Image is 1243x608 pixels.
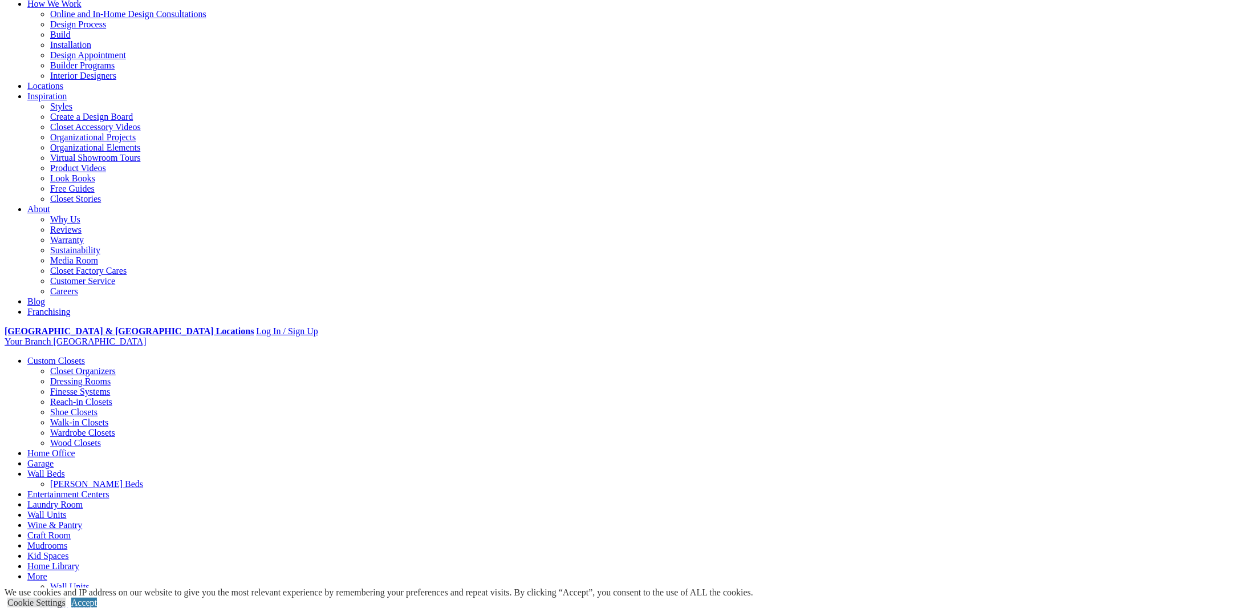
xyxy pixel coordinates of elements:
[27,459,54,468] a: Garage
[50,418,108,427] a: Walk-in Closets
[27,541,67,550] a: Mudrooms
[50,366,116,376] a: Closet Organizers
[27,356,85,366] a: Custom Closets
[50,9,206,19] a: Online and In-Home Design Consultations
[50,102,72,111] a: Styles
[71,598,97,607] a: Accept
[27,489,109,499] a: Entertainment Centers
[50,276,115,286] a: Customer Service
[50,143,140,152] a: Organizational Elements
[50,60,115,70] a: Builder Programs
[50,30,71,39] a: Build
[50,122,141,132] a: Closet Accessory Videos
[27,520,82,530] a: Wine & Pantry
[50,163,106,173] a: Product Videos
[50,479,143,489] a: [PERSON_NAME] Beds
[50,266,127,275] a: Closet Factory Cares
[27,530,71,540] a: Craft Room
[27,551,68,561] a: Kid Spaces
[5,587,753,598] div: We use cookies and IP address on our website to give you the most relevant experience by remember...
[27,204,50,214] a: About
[50,132,136,142] a: Organizational Projects
[27,500,83,509] a: Laundry Room
[50,19,106,29] a: Design Process
[50,397,112,407] a: Reach-in Closets
[53,337,146,346] span: [GEOGRAPHIC_DATA]
[5,337,51,346] span: Your Branch
[27,469,65,479] a: Wall Beds
[50,71,116,80] a: Interior Designers
[27,571,47,581] a: More menu text will display only on big screen
[27,297,45,306] a: Blog
[27,91,67,101] a: Inspiration
[50,387,110,396] a: Finesse Systems
[50,428,115,437] a: Wardrobe Closets
[50,286,78,296] a: Careers
[50,245,100,255] a: Sustainability
[50,153,141,163] a: Virtual Showroom Tours
[256,326,318,336] a: Log In / Sign Up
[27,81,63,91] a: Locations
[50,173,95,183] a: Look Books
[50,256,98,265] a: Media Room
[50,50,126,60] a: Design Appointment
[50,194,101,204] a: Closet Stories
[27,307,71,317] a: Franchising
[50,112,133,121] a: Create a Design Board
[27,561,79,571] a: Home Library
[50,225,82,234] a: Reviews
[50,214,80,224] a: Why Us
[50,438,101,448] a: Wood Closets
[7,598,66,607] a: Cookie Settings
[27,510,66,520] a: Wall Units
[27,448,75,458] a: Home Office
[50,184,95,193] a: Free Guides
[50,582,89,591] a: Wall Units
[50,376,111,386] a: Dressing Rooms
[5,326,254,336] a: [GEOGRAPHIC_DATA] & [GEOGRAPHIC_DATA] Locations
[5,337,147,346] a: Your Branch [GEOGRAPHIC_DATA]
[50,40,91,50] a: Installation
[50,407,98,417] a: Shoe Closets
[50,235,84,245] a: Warranty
